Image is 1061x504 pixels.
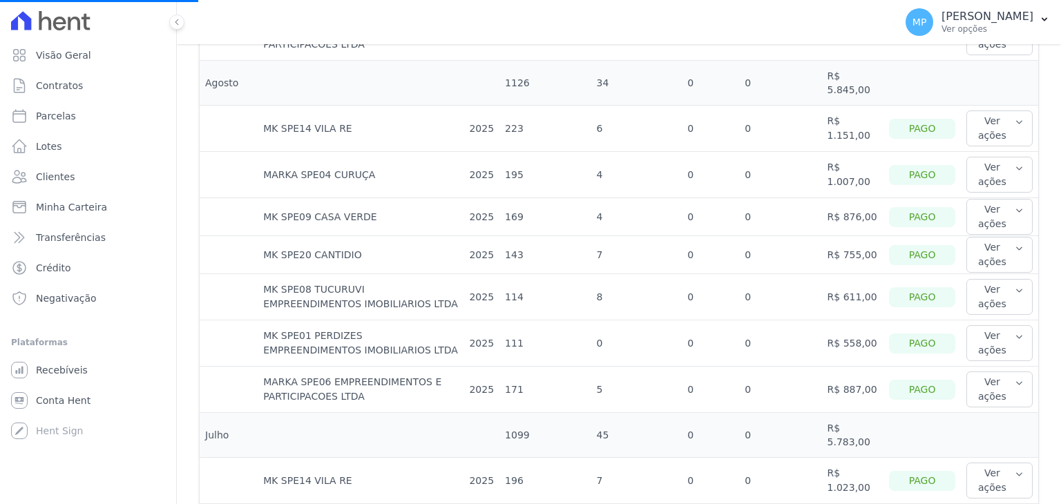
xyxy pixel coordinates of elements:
[682,198,739,236] td: 0
[966,110,1033,146] button: Ver ações
[889,333,955,353] div: Pago
[36,363,88,377] span: Recebíveis
[682,61,739,106] td: 0
[682,274,739,320] td: 0
[6,163,171,191] a: Clientes
[6,356,171,384] a: Recebíveis
[739,367,821,413] td: 0
[258,198,463,236] td: MK SPE09 CASA VERDE
[200,61,258,106] td: Agosto
[36,231,106,244] span: Transferências
[591,236,682,274] td: 7
[36,261,71,275] span: Crédito
[6,284,171,312] a: Negativação
[889,287,955,307] div: Pago
[822,152,883,198] td: R$ 1.007,00
[739,106,821,152] td: 0
[889,245,955,265] div: Pago
[499,106,591,152] td: 223
[591,61,682,106] td: 34
[966,199,1033,235] button: Ver ações
[941,10,1033,23] p: [PERSON_NAME]
[36,170,75,184] span: Clientes
[739,274,821,320] td: 0
[11,334,165,351] div: Plataformas
[822,320,883,367] td: R$ 558,00
[499,320,591,367] td: 111
[6,193,171,221] a: Minha Carteira
[941,23,1033,35] p: Ver opções
[36,394,90,407] span: Conta Hent
[889,380,955,400] div: Pago
[591,367,682,413] td: 5
[966,371,1033,407] button: Ver ações
[739,236,821,274] td: 0
[966,279,1033,315] button: Ver ações
[463,236,499,274] td: 2025
[258,367,463,413] td: MARKA SPE06 EMPREENDIMENTOS E PARTICIPACOES LTDA
[463,367,499,413] td: 2025
[739,413,821,458] td: 0
[682,106,739,152] td: 0
[912,17,927,27] span: MP
[822,61,883,106] td: R$ 5.845,00
[258,106,463,152] td: MK SPE14 VILA RE
[258,274,463,320] td: MK SPE08 TUCURUVI EMPREENDIMENTOS IMOBILIARIOS LTDA
[499,458,591,504] td: 196
[966,157,1033,193] button: Ver ações
[739,458,821,504] td: 0
[499,274,591,320] td: 114
[682,320,739,367] td: 0
[889,165,955,185] div: Pago
[822,413,883,458] td: R$ 5.783,00
[36,139,62,153] span: Lotes
[36,200,107,214] span: Minha Carteira
[200,413,258,458] td: Julho
[36,109,76,123] span: Parcelas
[499,198,591,236] td: 169
[822,198,883,236] td: R$ 876,00
[682,367,739,413] td: 0
[682,152,739,198] td: 0
[822,274,883,320] td: R$ 611,00
[591,413,682,458] td: 45
[258,236,463,274] td: MK SPE20 CANTIDIO
[682,413,739,458] td: 0
[966,237,1033,273] button: Ver ações
[739,198,821,236] td: 0
[682,458,739,504] td: 0
[889,207,955,227] div: Pago
[36,291,97,305] span: Negativação
[463,458,499,504] td: 2025
[739,320,821,367] td: 0
[463,198,499,236] td: 2025
[966,463,1033,498] button: Ver ações
[499,413,591,458] td: 1099
[258,320,463,367] td: MK SPE01 PERDIZES EMPREENDIMENTOS IMOBILIARIOS LTDA
[822,367,883,413] td: R$ 887,00
[6,102,171,130] a: Parcelas
[499,152,591,198] td: 195
[258,152,463,198] td: MARKA SPE04 CURUÇA
[499,367,591,413] td: 171
[739,152,821,198] td: 0
[822,458,883,504] td: R$ 1.023,00
[966,325,1033,361] button: Ver ações
[6,254,171,282] a: Crédito
[889,119,955,139] div: Pago
[591,198,682,236] td: 4
[895,3,1061,41] button: MP [PERSON_NAME] Ver opções
[463,320,499,367] td: 2025
[591,458,682,504] td: 7
[499,236,591,274] td: 143
[463,106,499,152] td: 2025
[822,236,883,274] td: R$ 755,00
[739,61,821,106] td: 0
[591,320,682,367] td: 0
[591,106,682,152] td: 6
[682,236,739,274] td: 0
[591,152,682,198] td: 4
[463,152,499,198] td: 2025
[6,133,171,160] a: Lotes
[6,387,171,414] a: Conta Hent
